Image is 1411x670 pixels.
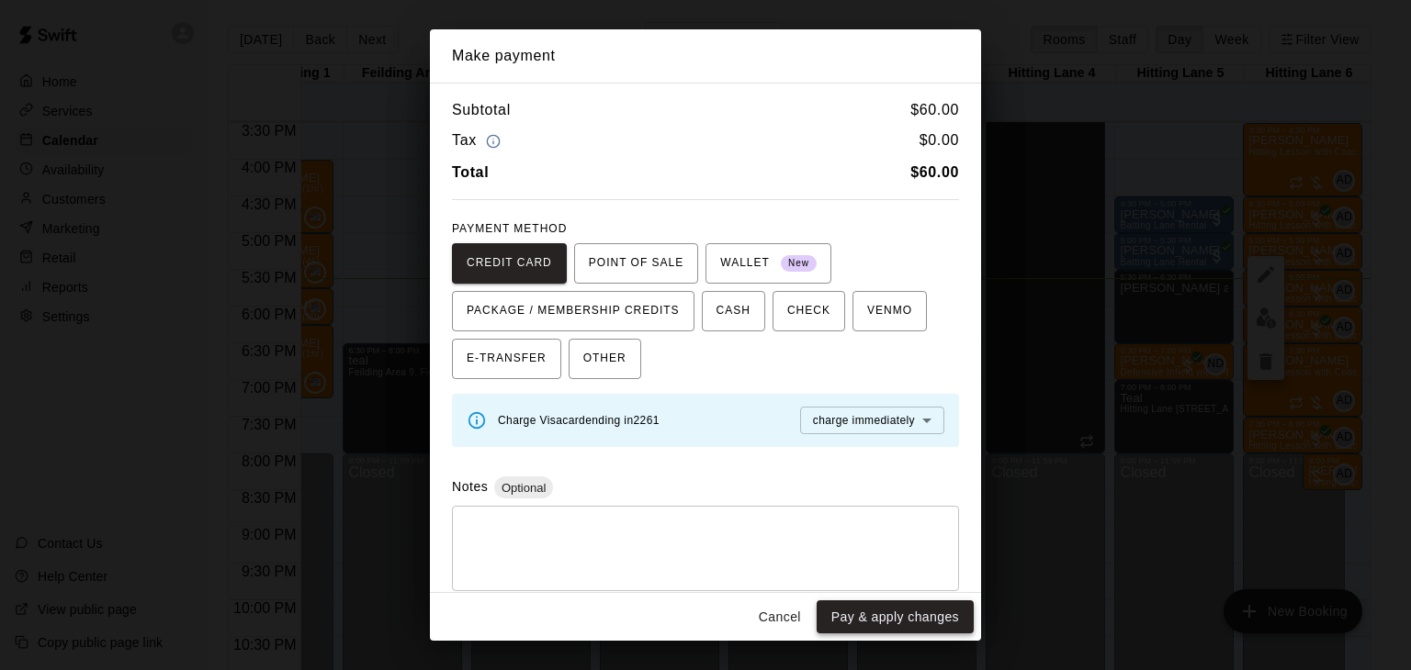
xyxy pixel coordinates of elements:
span: New [781,251,817,276]
span: E-TRANSFER [467,344,547,374]
span: VENMO [867,296,912,326]
span: CASH [717,296,751,326]
button: PACKAGE / MEMBERSHIP CREDITS [452,291,694,331]
span: PAYMENT METHOD [452,222,567,235]
span: CREDIT CARD [467,249,552,278]
span: POINT OF SALE [589,249,683,278]
button: OTHER [569,339,641,379]
b: Total [452,164,489,180]
h6: Tax [452,128,505,153]
h6: Subtotal [452,98,511,122]
label: Notes [452,479,488,494]
span: OTHER [583,344,626,374]
button: POINT OF SALE [574,243,698,284]
button: CREDIT CARD [452,243,567,284]
h6: $ 60.00 [910,98,959,122]
button: VENMO [852,291,927,331]
h2: Make payment [430,29,981,83]
button: Cancel [751,600,809,634]
span: Optional [494,481,553,495]
span: Charge Visa card ending in 2261 [498,414,660,427]
button: CHECK [773,291,845,331]
button: CASH [702,291,765,331]
span: WALLET [720,249,817,278]
button: E-TRANSFER [452,339,561,379]
span: PACKAGE / MEMBERSHIP CREDITS [467,296,680,326]
h6: $ 0.00 [920,128,959,153]
span: charge immediately [813,414,915,427]
span: CHECK [787,296,830,326]
button: WALLET New [705,243,831,284]
button: Pay & apply changes [817,600,974,634]
b: $ 60.00 [910,164,959,180]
